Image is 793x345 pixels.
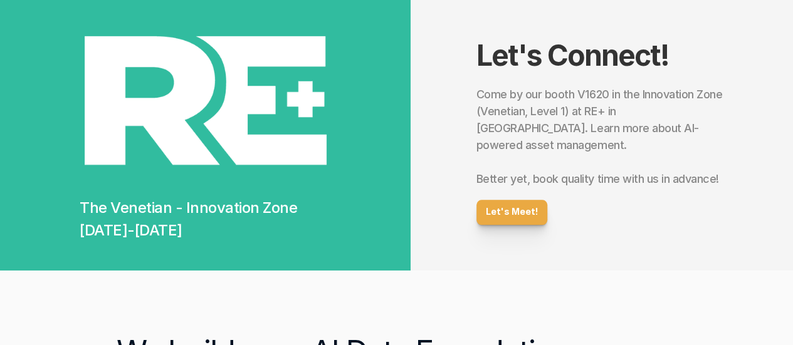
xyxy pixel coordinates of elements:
a: Let's Meet! [476,200,547,225]
p: Let's Meet! [486,207,538,217]
iframe: Chat Widget [730,285,793,345]
h2: Come by our booth V1620 in the Innovation Zone (Venetian, Level 1) at RE+ in [GEOGRAPHIC_DATA]. L... [476,86,727,187]
h2: The Venetian - Innovation Zone [DATE]-[DATE] [80,197,305,242]
h1: Let's Connect! [476,38,727,73]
